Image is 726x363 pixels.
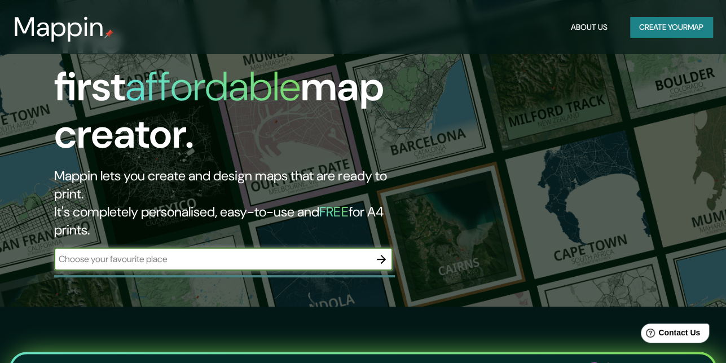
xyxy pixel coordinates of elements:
[14,11,104,43] h3: Mappin
[54,253,370,265] input: Choose your favourite place
[626,319,714,351] iframe: Help widget launcher
[54,16,417,167] h1: The first map creator.
[54,167,417,239] h2: Mappin lets you create and design maps that are ready to print. It's completely personalised, eas...
[125,60,301,113] h1: affordable
[566,17,612,38] button: About Us
[319,203,348,220] h5: FREE
[104,29,113,38] img: mappin-pin
[630,17,712,38] button: Create yourmap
